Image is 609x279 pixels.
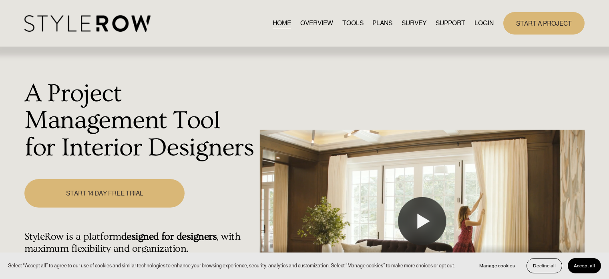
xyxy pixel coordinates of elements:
[436,18,465,29] a: folder dropdown
[24,15,151,32] img: StyleRow
[24,179,185,208] a: START 14 DAY FREE TRIAL
[372,18,392,29] a: PLANS
[8,262,455,269] p: Select “Accept all” to agree to our use of cookies and similar technologies to enhance your brows...
[24,231,255,255] h4: StyleRow is a platform , with maximum flexibility and organization.
[568,258,601,273] button: Accept all
[479,263,515,269] span: Manage cookies
[436,18,465,28] span: SUPPORT
[527,258,562,273] button: Decline all
[121,231,217,242] strong: designed for designers
[474,18,494,29] a: LOGIN
[574,263,595,269] span: Accept all
[402,18,426,29] a: SURVEY
[503,12,585,34] a: START A PROJECT
[473,258,521,273] button: Manage cookies
[273,18,291,29] a: HOME
[533,263,556,269] span: Decline all
[342,18,364,29] a: TOOLS
[398,197,446,245] button: Play
[300,18,333,29] a: OVERVIEW
[24,80,255,162] h1: A Project Management Tool for Interior Designers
